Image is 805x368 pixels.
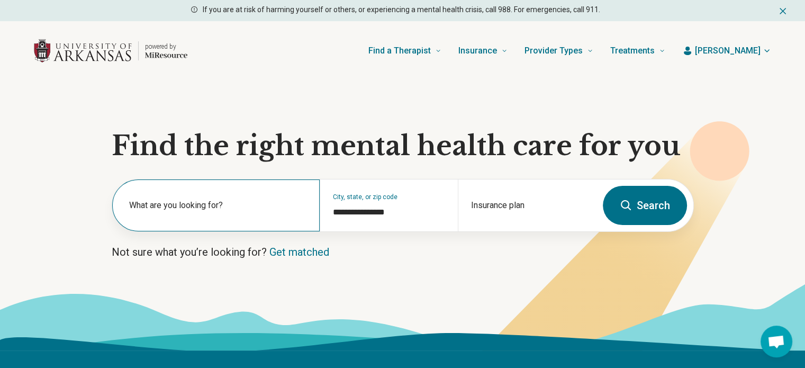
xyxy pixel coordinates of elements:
[777,4,788,17] button: Dismiss
[368,43,431,58] span: Find a Therapist
[145,42,187,51] p: powered by
[695,44,761,57] span: [PERSON_NAME]
[458,30,508,72] a: Insurance
[761,326,792,357] div: Open chat
[524,30,593,72] a: Provider Types
[610,43,655,58] span: Treatments
[269,246,329,258] a: Get matched
[610,30,665,72] a: Treatments
[603,186,687,225] button: Search
[112,130,694,162] h1: Find the right mental health care for you
[368,30,441,72] a: Find a Therapist
[112,245,694,259] p: Not sure what you’re looking for?
[524,43,583,58] span: Provider Types
[682,44,771,57] button: [PERSON_NAME]
[458,43,497,58] span: Insurance
[34,34,187,68] a: Home page
[203,4,600,15] p: If you are at risk of harming yourself or others, or experiencing a mental health crisis, call 98...
[129,199,307,212] label: What are you looking for?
